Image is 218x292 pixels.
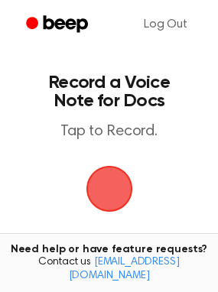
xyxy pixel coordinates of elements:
[28,122,190,141] p: Tap to Record.
[9,256,209,283] span: Contact us
[129,6,203,43] a: Log Out
[28,73,190,110] h1: Record a Voice Note for Docs
[15,10,102,40] a: Beep
[86,166,132,212] button: Beep Logo
[69,257,180,281] a: [EMAIL_ADDRESS][DOMAIN_NAME]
